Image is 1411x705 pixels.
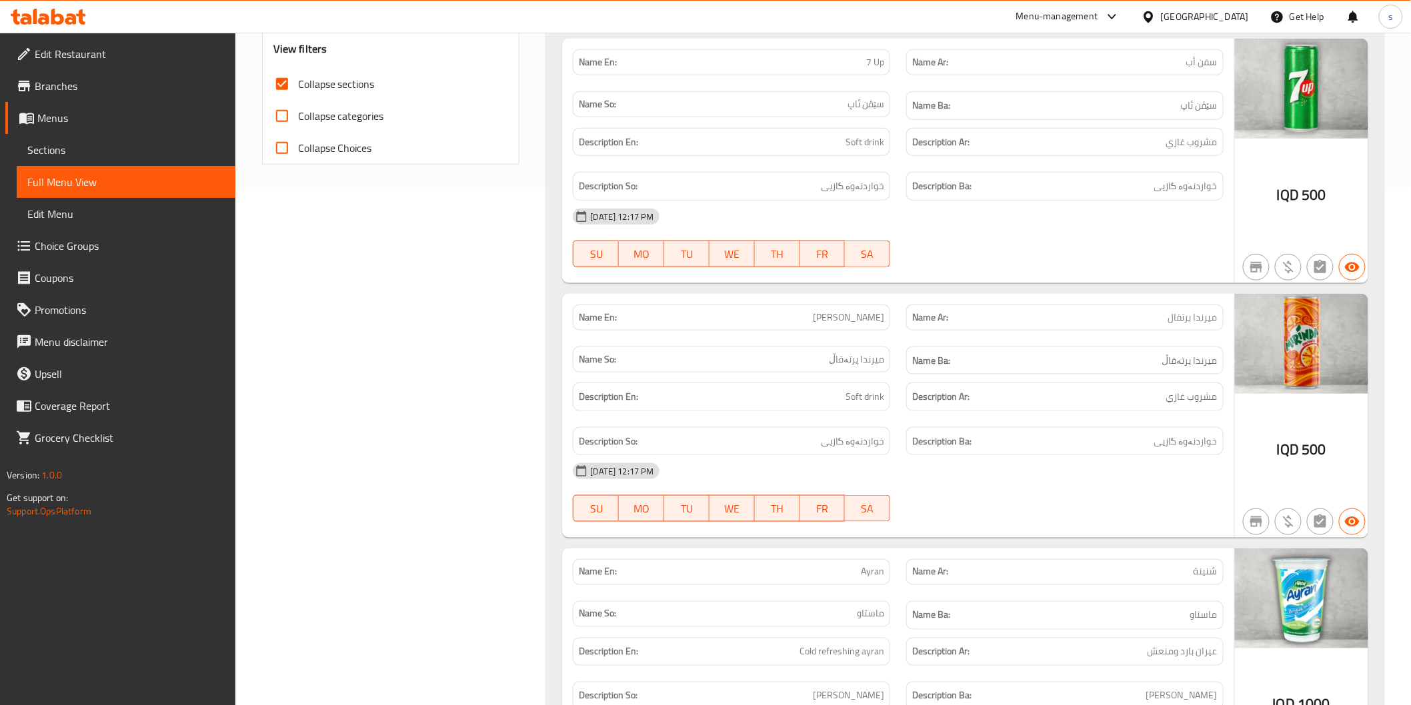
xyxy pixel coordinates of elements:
[912,311,948,325] strong: Name Ar:
[850,499,885,518] span: SA
[1148,644,1218,660] span: عيران بارد ومنعش
[1235,294,1368,394] img: Mirinda_orange638925868730443168.jpg
[912,644,970,660] strong: Description Ar:
[1307,254,1334,281] button: Not has choices
[1388,9,1393,24] span: s
[17,198,235,230] a: Edit Menu
[579,134,638,151] strong: Description En:
[624,499,659,518] span: MO
[821,178,884,195] span: خواردنەوە گازیی
[861,565,884,579] span: Ayran
[1162,352,1218,369] span: میرندا پرتەقاڵ
[41,466,62,484] span: 1.0.0
[5,294,235,326] a: Promotions
[37,110,225,126] span: Menus
[845,495,890,522] button: SA
[912,565,948,579] strong: Name Ar:
[573,241,619,267] button: SU
[1181,97,1218,114] span: سێڤن ئاپ
[1166,134,1218,151] span: مشروب غازي
[1146,688,1218,704] span: ماستاوی سارد تازەگەری
[1016,9,1098,25] div: Menu-management
[579,352,616,366] strong: Name So:
[5,262,235,294] a: Coupons
[912,55,948,69] strong: Name Ar:
[579,433,637,450] strong: Description So:
[1302,182,1326,208] span: 500
[298,108,384,124] span: Collapse categories
[1154,433,1218,450] span: خواردنەوە گازیی
[912,352,950,369] strong: Name Ba:
[7,489,68,506] span: Get support on:
[579,565,617,579] strong: Name En:
[1277,436,1299,462] span: IQD
[619,241,664,267] button: MO
[813,311,884,325] span: [PERSON_NAME]
[5,326,235,358] a: Menu disclaimer
[35,366,225,382] span: Upsell
[17,134,235,166] a: Sections
[912,178,972,195] strong: Description Ba:
[5,390,235,422] a: Coverage Report
[912,688,972,704] strong: Description Ba:
[579,311,617,325] strong: Name En:
[579,499,613,518] span: SU
[912,607,950,624] strong: Name Ba:
[27,206,225,222] span: Edit Menu
[579,644,638,660] strong: Description En:
[35,302,225,318] span: Promotions
[1307,508,1334,535] button: Not has choices
[848,97,884,111] span: سێڤن ئاپ
[35,334,225,350] span: Menu disclaimer
[1166,388,1218,405] span: مشروب غازي
[35,430,225,446] span: Grocery Checklist
[829,352,884,366] span: میرندا پرتەقاڵ
[1302,436,1326,462] span: 500
[579,55,617,69] strong: Name En:
[7,466,39,484] span: Version:
[1275,508,1302,535] button: Purchased item
[5,70,235,102] a: Branches
[1339,508,1366,535] button: Available
[850,245,885,264] span: SA
[669,499,704,518] span: TU
[579,388,638,405] strong: Description En:
[579,607,616,621] strong: Name So:
[579,245,613,264] span: SU
[664,495,710,522] button: TU
[573,495,619,522] button: SU
[1154,178,1218,195] span: خواردنەوە گازیی
[35,270,225,286] span: Coupons
[1235,548,1368,648] img: Ayran638925868789961638.jpg
[1194,565,1218,579] span: شنينة
[1339,254,1366,281] button: Available
[585,211,659,223] span: [DATE] 12:17 PM
[1235,39,1368,139] img: 7_Up638925868536081403.jpg
[760,245,795,264] span: TH
[35,238,225,254] span: Choice Groups
[710,495,755,522] button: WE
[800,241,846,267] button: FR
[624,245,659,264] span: MO
[912,134,970,151] strong: Description Ar:
[664,241,710,267] button: TU
[800,644,884,660] span: Cold refreshing ayran
[1275,254,1302,281] button: Purchased item
[813,688,884,704] span: ماستاوی سارد تازەگەری
[866,55,884,69] span: 7 Up
[35,398,225,414] span: Coverage Report
[857,607,884,621] span: ماستاو
[846,134,884,151] span: Soft drink
[715,245,750,264] span: WE
[1277,182,1299,208] span: IQD
[579,688,637,704] strong: Description So:
[710,241,755,267] button: WE
[806,245,840,264] span: FR
[1168,311,1218,325] span: ميرندا برتقال
[7,502,91,520] a: Support.OpsPlatform
[35,78,225,94] span: Branches
[846,388,884,405] span: Soft drink
[579,178,637,195] strong: Description So:
[912,388,970,405] strong: Description Ar:
[1186,55,1218,69] span: سفن أب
